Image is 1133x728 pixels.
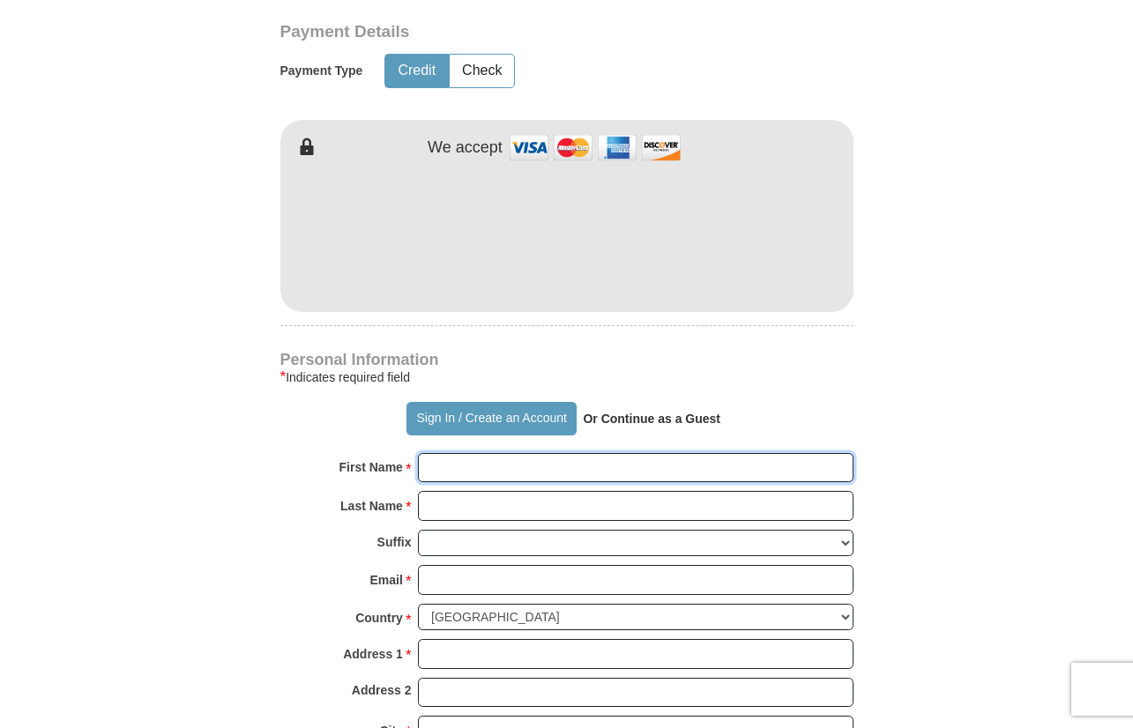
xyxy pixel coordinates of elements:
[355,605,403,630] strong: Country
[280,353,853,367] h4: Personal Information
[428,138,503,158] h4: We accept
[583,412,720,426] strong: Or Continue as a Guest
[343,642,403,666] strong: Address 1
[280,22,730,42] h3: Payment Details
[406,402,577,435] button: Sign In / Create an Account
[280,367,853,388] div: Indicates required field
[352,678,412,702] strong: Address 2
[340,494,403,518] strong: Last Name
[377,530,412,554] strong: Suffix
[385,55,448,87] button: Credit
[339,455,403,479] strong: First Name
[450,55,514,87] button: Check
[370,568,403,592] strong: Email
[507,129,683,167] img: credit cards accepted
[280,63,363,78] h5: Payment Type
